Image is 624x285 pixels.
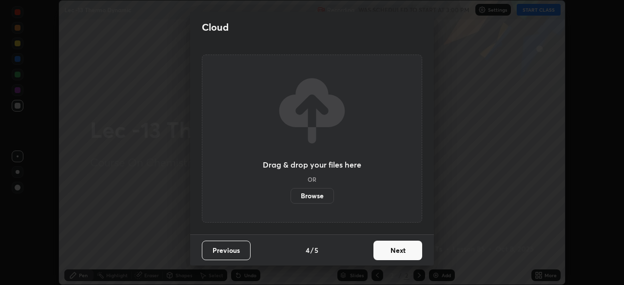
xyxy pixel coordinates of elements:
[314,245,318,255] h4: 5
[263,161,361,169] h3: Drag & drop your files here
[202,21,229,34] h2: Cloud
[306,245,310,255] h4: 4
[202,241,251,260] button: Previous
[373,241,422,260] button: Next
[311,245,313,255] h4: /
[308,176,316,182] h5: OR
